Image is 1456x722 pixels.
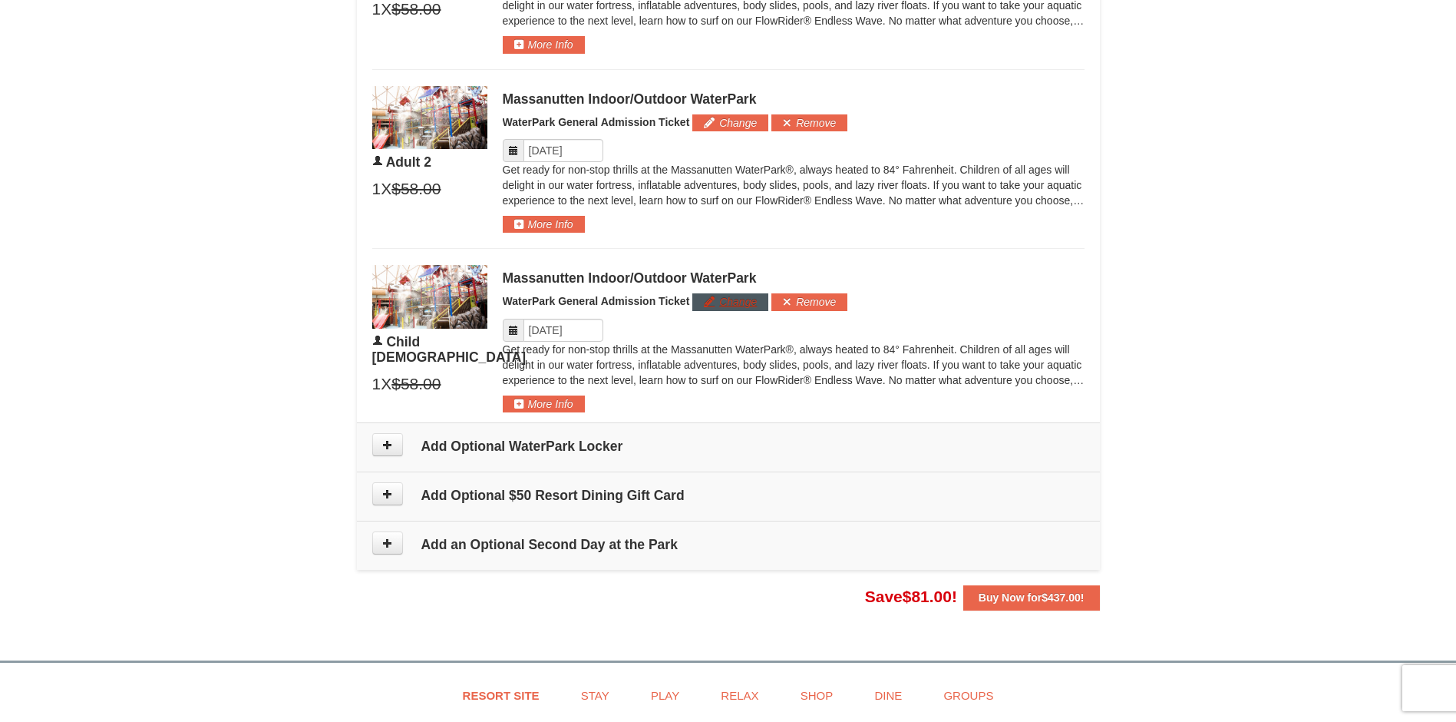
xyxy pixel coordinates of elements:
[503,91,1085,107] div: Massanutten Indoor/Outdoor WaterPark
[979,591,1085,604] strong: Buy Now for !
[372,439,1085,454] h4: Add Optional WaterPark Locker
[503,116,690,128] span: WaterPark General Admission Ticket
[562,678,629,713] a: Stay
[692,114,768,131] button: Change
[391,373,441,396] span: $58.00
[503,270,1085,286] div: Massanutten Indoor/Outdoor WaterPark
[372,488,1085,503] h4: Add Optional $50 Resort Dining Gift Card
[372,373,381,396] span: 1
[444,678,559,713] a: Resort Site
[771,114,847,131] button: Remove
[865,588,957,605] span: Save !
[503,295,690,307] span: WaterPark General Admission Ticket
[632,678,698,713] a: Play
[781,678,853,713] a: Shop
[963,585,1100,610] button: Buy Now for$437.00!
[386,154,431,170] span: Adult 2
[855,678,921,713] a: Dine
[503,216,585,233] button: More Info
[503,36,585,53] button: More Info
[1042,591,1081,604] span: $437.00
[372,177,381,200] span: 1
[503,396,585,412] button: More Info
[372,537,1085,552] h4: Add an Optional Second Day at the Park
[903,588,952,605] span: $81.00
[924,678,1012,713] a: Groups
[771,293,847,310] button: Remove
[372,265,487,328] img: 6619917-1403-22d2226d.jpg
[372,334,527,365] span: Child [DEMOGRAPHIC_DATA]
[503,162,1085,208] p: Get ready for non-stop thrills at the Massanutten WaterPark®, always heated to 84° Fahrenheit. Ch...
[381,177,391,200] span: X
[372,86,487,149] img: 6619917-1403-22d2226d.jpg
[503,342,1085,388] p: Get ready for non-stop thrills at the Massanutten WaterPark®, always heated to 84° Fahrenheit. Ch...
[692,293,768,310] button: Change
[702,678,778,713] a: Relax
[391,177,441,200] span: $58.00
[381,373,391,396] span: X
